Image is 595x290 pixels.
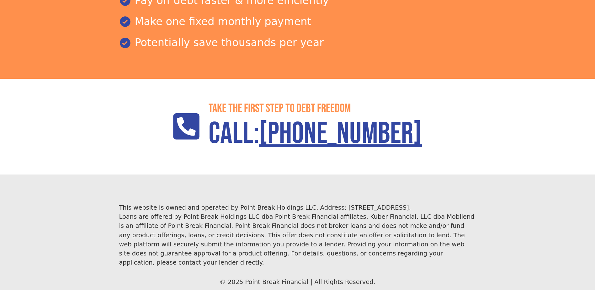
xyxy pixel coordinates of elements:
[259,116,422,152] a: [PHONE_NUMBER]
[119,203,476,267] div: This website is owned and operated by Point Break Holdings LLC. Address: [STREET_ADDRESS]. Loans ...
[209,101,422,116] h2: Take the First step to debt freedom
[119,14,476,30] div: Make one fixed monthly payment
[119,277,476,287] div: © 2025 Point Break Financial | All Rights Reserved.
[119,35,476,51] div: Potentially save thousands per year
[209,116,422,152] h1: Call:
